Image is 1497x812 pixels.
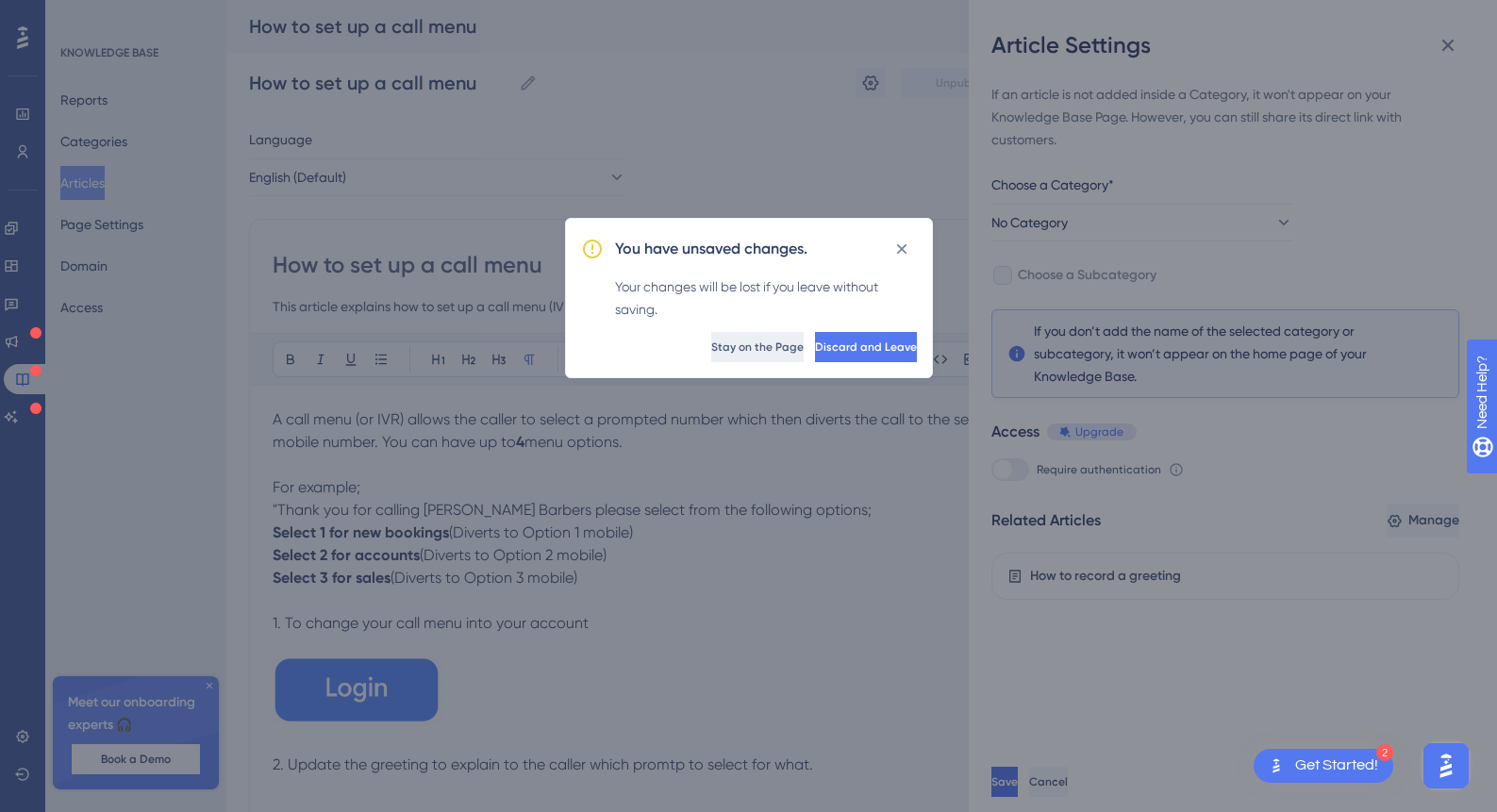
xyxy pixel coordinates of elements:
span: Discard and Leave [815,340,917,355]
div: Your changes will be lost if you leave without saving. [615,275,917,321]
div: Get Started! [1295,755,1378,776]
img: launcher-image-alternative-text [1265,754,1288,777]
div: Open Get Started! checklist, remaining modules: 2 [1254,749,1393,783]
span: Need Help? [44,5,118,27]
h2: You have unsaved changes. [615,238,807,260]
div: 2 [1376,744,1393,761]
span: Stay on the Page [711,340,804,355]
iframe: UserGuiding AI Assistant Launcher [1418,737,1474,794]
